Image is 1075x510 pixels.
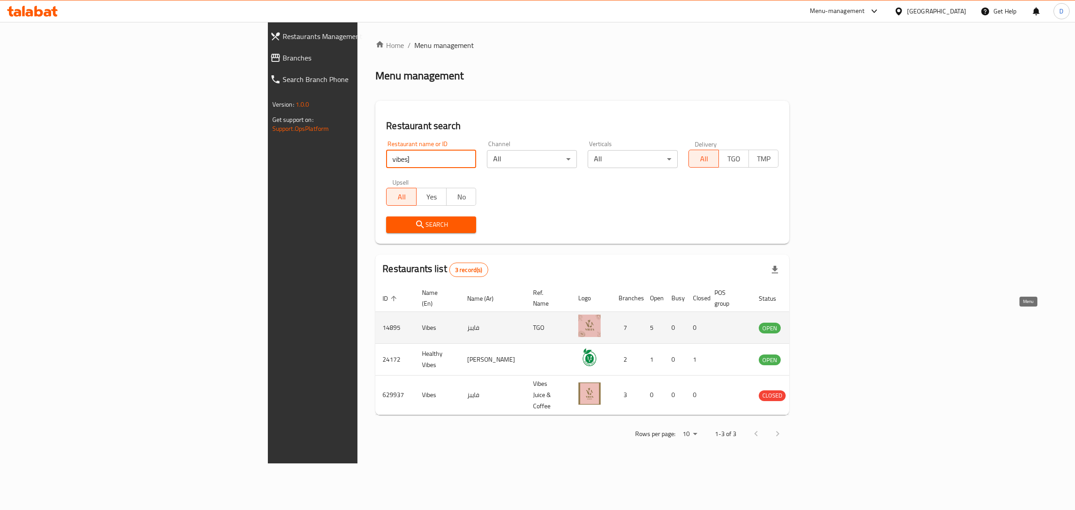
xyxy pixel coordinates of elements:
td: 5 [643,312,664,344]
span: 3 record(s) [450,266,488,274]
a: Branches [263,47,447,69]
div: Rows per page: [679,428,701,441]
h2: Restaurant search [386,119,778,133]
td: 1 [643,344,664,376]
span: Name (Ar) [467,293,505,304]
a: Restaurants Management [263,26,447,47]
span: POS group [714,287,741,309]
th: Branches [611,285,643,312]
td: 0 [664,344,686,376]
th: Logo [571,285,611,312]
span: ID [383,293,400,304]
span: Status [759,293,788,304]
div: [GEOGRAPHIC_DATA] [907,6,966,16]
span: CLOSED [759,390,786,401]
span: OPEN [759,323,781,333]
nav: breadcrumb [375,40,789,51]
td: 7 [611,312,643,344]
span: All [390,190,413,203]
button: TGO [718,150,749,168]
td: 0 [664,312,686,344]
button: All [386,188,417,206]
span: 1.0.0 [296,99,310,110]
span: Get support on: [272,114,314,125]
a: Support.OpsPlatform [272,123,329,134]
td: فايبز [460,312,526,344]
td: 0 [686,376,707,415]
td: 3 [611,376,643,415]
div: OPEN [759,323,781,333]
div: Total records count [449,263,488,277]
span: Version: [272,99,294,110]
span: Yes [420,190,443,203]
p: Rows per page: [635,428,675,440]
input: Search for restaurant name or ID.. [386,150,476,168]
span: Search Branch Phone [283,74,440,85]
img: Vibes [578,315,601,337]
th: Open [643,285,664,312]
span: Ref. Name [533,287,560,309]
h2: Restaurants list [383,262,488,277]
button: Yes [416,188,447,206]
th: Busy [664,285,686,312]
label: Delivery [695,141,717,147]
div: Export file [764,259,786,281]
div: All [588,150,678,168]
span: No [450,190,473,203]
span: D [1059,6,1063,16]
td: TGO [526,312,571,344]
button: Search [386,216,476,233]
button: All [688,150,719,168]
img: Vibes [578,382,601,405]
span: Branches [283,52,440,63]
td: 2 [611,344,643,376]
span: Search [393,219,469,230]
table: enhanced table [375,285,830,415]
div: OPEN [759,354,781,365]
td: فايبز [460,376,526,415]
div: CLOSED [759,390,786,401]
span: Restaurants Management [283,31,440,42]
span: TMP [752,152,775,165]
span: All [692,152,715,165]
span: OPEN [759,355,781,365]
p: 1-3 of 3 [715,428,736,440]
a: Search Branch Phone [263,69,447,90]
div: All [487,150,577,168]
img: Healthy Vibes [578,346,601,369]
th: Closed [686,285,707,312]
td: 0 [664,376,686,415]
span: TGO [722,152,745,165]
td: 0 [686,312,707,344]
td: 0 [643,376,664,415]
button: TMP [748,150,779,168]
td: Vibes Juice & Coffee [526,376,571,415]
td: [PERSON_NAME] [460,344,526,376]
td: 1 [686,344,707,376]
div: Menu-management [810,6,865,17]
button: No [446,188,477,206]
label: Upsell [392,179,409,185]
span: Name (En) [422,287,449,309]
